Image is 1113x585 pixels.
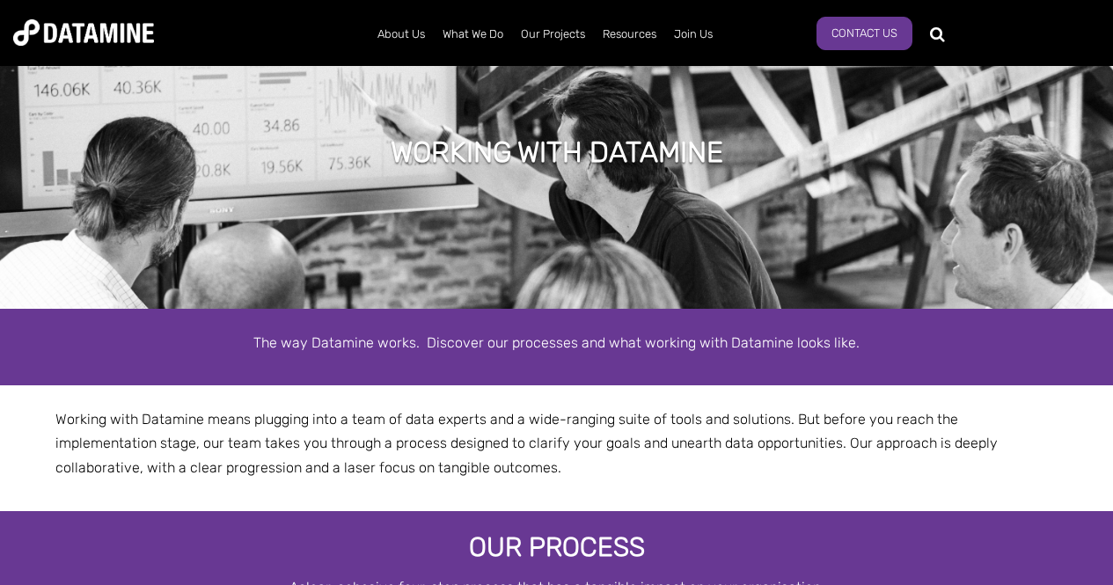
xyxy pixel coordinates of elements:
span: Our Process [469,531,645,563]
a: Our Projects [512,11,594,57]
p: The way Datamine works. Discover our processes and what working with Datamine looks like. [55,331,1058,355]
a: What We Do [434,11,512,57]
a: Contact Us [816,17,912,50]
a: Join Us [665,11,721,57]
img: Banking & Financial [55,488,56,489]
img: Datamine [13,19,154,46]
a: About Us [369,11,434,57]
span: Working with Datamine means plugging into a team of data experts and a wide-ranging suite of tool... [55,411,998,475]
h1: Working with Datamine [391,133,723,172]
a: Resources [594,11,665,57]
